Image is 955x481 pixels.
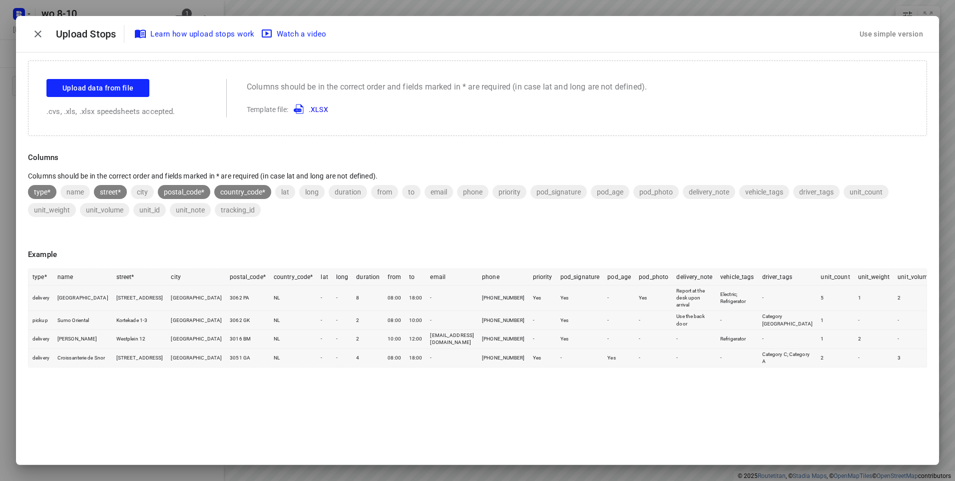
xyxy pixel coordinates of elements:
span: unit_count [844,188,889,196]
th: priority [529,269,556,285]
td: - [317,285,332,311]
td: - [317,348,332,367]
td: - [529,311,556,330]
td: delivery [28,348,53,367]
td: - [894,311,935,330]
span: from [371,188,398,196]
p: Upload Stops [56,26,124,41]
td: 1 [854,285,894,311]
td: 2 [894,285,935,311]
span: driver_tags [793,188,840,196]
td: [GEOGRAPHIC_DATA] [53,285,112,311]
td: Yes [556,285,604,311]
span: street* [94,188,127,196]
td: Category C; Category A [758,348,817,367]
td: - [332,348,353,367]
td: Yes [603,348,635,367]
td: [GEOGRAPHIC_DATA] [167,330,226,349]
span: to [402,188,421,196]
td: Use the back door [672,311,716,330]
td: [GEOGRAPHIC_DATA] [167,311,226,330]
td: 2 [854,330,894,349]
td: Croissanterie de Snor [53,348,112,367]
td: [PHONE_NUMBER] [478,330,529,349]
td: Electric; Refrigerator [716,285,758,311]
td: - [894,330,935,349]
td: - [758,330,817,349]
td: - [332,311,353,330]
span: lat [275,188,295,196]
span: tracking_id [215,206,261,214]
th: email [426,269,478,285]
th: city [167,269,226,285]
span: pod_signature [530,188,587,196]
a: .XLSX [290,105,328,113]
td: - [854,348,894,367]
td: 10:00 [405,311,427,330]
td: - [635,348,672,367]
span: priority [492,188,526,196]
th: unit_count [817,269,854,285]
th: name [53,269,112,285]
a: Learn how upload stops work [132,25,259,43]
th: duration [352,269,384,285]
span: unit_note [170,206,211,214]
th: phone [478,269,529,285]
td: [PHONE_NUMBER] [478,285,529,311]
th: unit_volume [894,269,935,285]
td: Westplein 12 [112,330,167,349]
span: country_code* [214,188,271,196]
th: long [332,269,353,285]
td: - [556,348,604,367]
td: Report at the desk upon arrival [672,285,716,311]
th: pod_age [603,269,635,285]
td: [STREET_ADDRESS] [112,285,167,311]
td: 1 [817,330,854,349]
td: Sumo Oriental [53,311,112,330]
div: Use simple version [858,26,925,42]
span: unit_weight [28,206,76,214]
td: 08:00 [384,311,405,330]
td: 2 [817,348,854,367]
td: [GEOGRAPHIC_DATA] [167,285,226,311]
td: - [672,348,716,367]
td: 3016 BM [226,330,270,349]
td: - [716,348,758,367]
th: driver_tags [758,269,817,285]
td: 08:00 [384,348,405,367]
p: Columns should be in the correct order and fields marked in * are required (in case lat and long ... [247,81,647,93]
td: Yes [529,285,556,311]
button: Use simple version [856,25,927,43]
span: type* [28,188,56,196]
td: Yes [635,285,672,311]
p: Columns [28,152,927,163]
td: Refrigerator [716,330,758,349]
span: name [60,188,90,196]
td: 3062 GK [226,311,270,330]
td: 4 [352,348,384,367]
td: Yes [556,330,604,349]
th: vehicle_tags [716,269,758,285]
th: type* [28,269,53,285]
th: street* [112,269,167,285]
td: Yes [529,348,556,367]
span: Watch a video [263,27,327,40]
p: Columns should be in the correct order and fields marked in * are required (in case lat and long ... [28,171,927,181]
span: long [299,188,325,196]
td: - [716,311,758,330]
td: - [332,285,353,311]
td: NL [270,330,317,349]
td: 18:00 [405,285,427,311]
th: lat [317,269,332,285]
th: from [384,269,405,285]
td: - [332,330,353,349]
td: - [426,311,478,330]
td: 12:00 [405,330,427,349]
td: [STREET_ADDRESS] [112,348,167,367]
td: 3 [894,348,935,367]
th: postal_code* [226,269,270,285]
td: delivery [28,330,53,349]
td: [PHONE_NUMBER] [478,311,529,330]
td: - [854,311,894,330]
td: - [603,285,635,311]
